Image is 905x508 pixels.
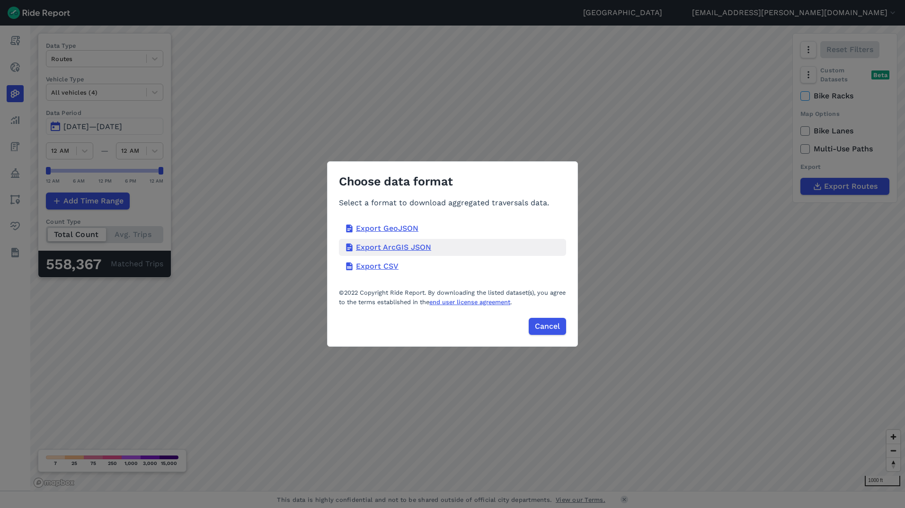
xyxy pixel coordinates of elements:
[339,258,566,275] div: Export CSV
[339,239,566,256] div: Export ArcGIS JSON
[339,173,566,197] div: Choose data format
[339,220,566,237] div: Export GeoJSON
[429,298,510,306] a: end user license agreement
[339,289,566,305] span: ©2022 Copyright Ride Report. By downloading the listed dataset(s), you agree to the terms establi...
[535,321,560,332] span: Cancel
[339,197,566,209] div: Select a format to download aggregated traversals data.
